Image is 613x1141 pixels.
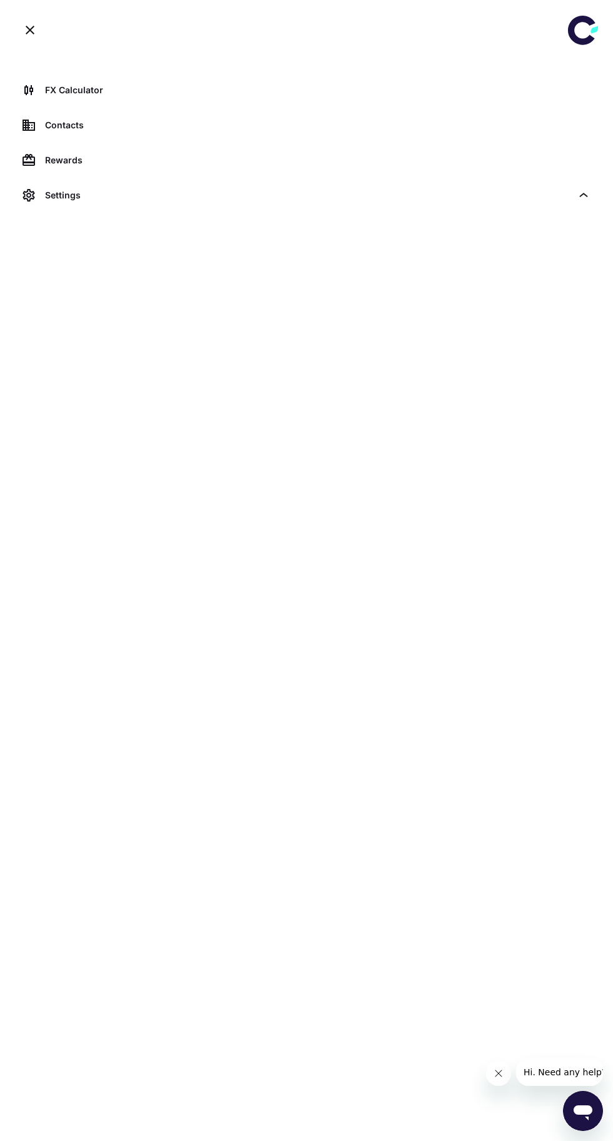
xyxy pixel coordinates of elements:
div: Settings [15,180,598,210]
iframe: Button to launch messaging window [563,1091,603,1131]
span: Hi. Need any help? [8,9,90,19]
a: Contacts [15,110,598,140]
div: Rewards [45,153,590,167]
iframe: Close message [486,1061,511,1086]
a: Rewards [15,145,598,175]
div: FX Calculator [45,83,590,97]
div: Settings [45,188,572,202]
a: FX Calculator [15,75,598,105]
iframe: Message from company [516,1058,603,1086]
div: Contacts [45,118,590,132]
